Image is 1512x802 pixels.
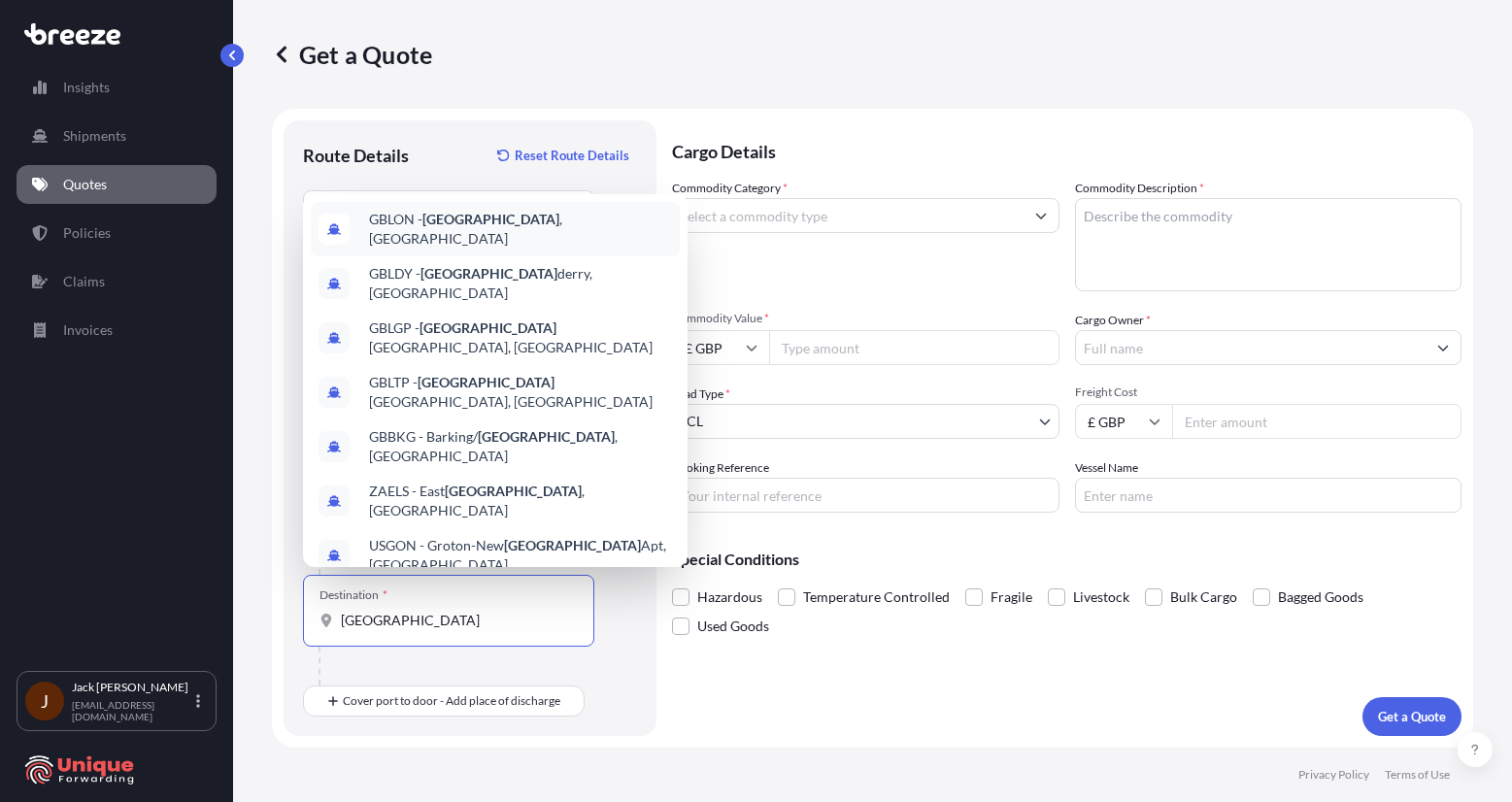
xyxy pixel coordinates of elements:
[63,272,105,291] p: Claims
[63,320,113,340] p: Invoices
[63,126,126,146] p: Shipments
[672,120,1462,179] p: Cargo Details
[369,264,672,303] span: GBLDY - derry, [GEOGRAPHIC_DATA]
[1385,767,1450,783] p: Terms of Use
[672,179,788,198] label: Commodity Category
[1073,583,1129,612] span: Livestock
[369,318,672,357] span: GBLGP - [GEOGRAPHIC_DATA], [GEOGRAPHIC_DATA]
[343,691,560,711] span: Cover port to door - Add place of discharge
[422,211,559,227] b: [GEOGRAPHIC_DATA]
[1378,707,1446,726] p: Get a Quote
[63,78,110,97] p: Insights
[369,373,672,412] span: GBLTP - [GEOGRAPHIC_DATA], [GEOGRAPHIC_DATA]
[445,483,582,499] b: [GEOGRAPHIC_DATA]
[420,319,556,336] b: [GEOGRAPHIC_DATA]
[991,583,1032,612] span: Fragile
[1426,330,1461,365] button: Show suggestions
[369,427,672,466] span: GBBKG - Barking/ , [GEOGRAPHIC_DATA]
[697,583,762,612] span: Hazardous
[1172,404,1462,439] input: Enter amount
[1298,767,1369,783] p: Privacy Policy
[420,265,557,282] b: [GEOGRAPHIC_DATA]
[803,583,950,612] span: Temperature Controlled
[72,699,192,722] p: [EMAIL_ADDRESS][DOMAIN_NAME]
[1075,311,1151,330] label: Cargo Owner
[24,754,136,785] img: organization-logo
[681,412,703,431] span: LCL
[63,223,111,243] p: Policies
[272,39,432,70] p: Get a Quote
[1076,330,1427,365] input: Full name
[369,482,672,520] span: ZAELS - East , [GEOGRAPHIC_DATA]
[1170,583,1237,612] span: Bulk Cargo
[478,428,615,445] b: [GEOGRAPHIC_DATA]
[63,175,107,194] p: Quotes
[769,330,1059,365] input: Type amount
[72,680,192,695] p: Jack [PERSON_NAME]
[1075,179,1204,198] label: Commodity Description
[515,146,629,165] p: Reset Route Details
[303,144,409,167] p: Route Details
[369,210,672,249] span: GBLON - , [GEOGRAPHIC_DATA]
[418,374,554,390] b: [GEOGRAPHIC_DATA]
[504,537,641,553] b: [GEOGRAPHIC_DATA]
[1075,384,1462,400] span: Freight Cost
[1024,198,1058,233] button: Show suggestions
[1075,478,1462,513] input: Enter name
[369,536,672,575] span: USGON - Groton-New Apt, [GEOGRAPHIC_DATA]
[341,611,570,630] input: Destination
[41,691,49,711] span: J
[672,311,1059,326] span: Commodity Value
[673,198,1024,233] input: Select a commodity type
[672,384,730,404] span: Load Type
[319,587,387,603] div: Destination
[672,551,1462,567] p: Special Conditions
[697,612,769,641] span: Used Goods
[1075,458,1138,478] label: Vessel Name
[672,458,769,478] label: Booking Reference
[1278,583,1363,612] span: Bagged Goods
[672,478,1059,513] input: Your internal reference
[303,194,688,567] div: Show suggestions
